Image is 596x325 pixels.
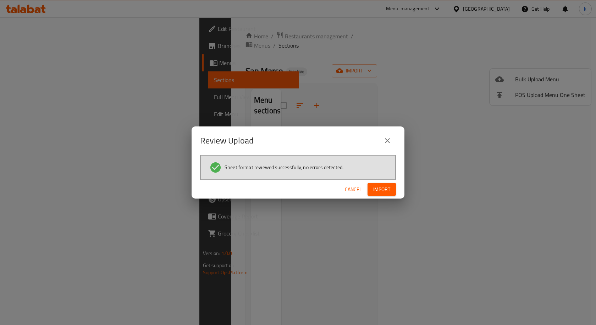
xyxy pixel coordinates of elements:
[345,185,362,194] span: Cancel
[200,135,254,146] h2: Review Upload
[368,183,396,196] button: Import
[342,183,365,196] button: Cancel
[373,185,390,194] span: Import
[225,164,343,171] span: Sheet format reviewed successfully, no errors detected.
[379,132,396,149] button: close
